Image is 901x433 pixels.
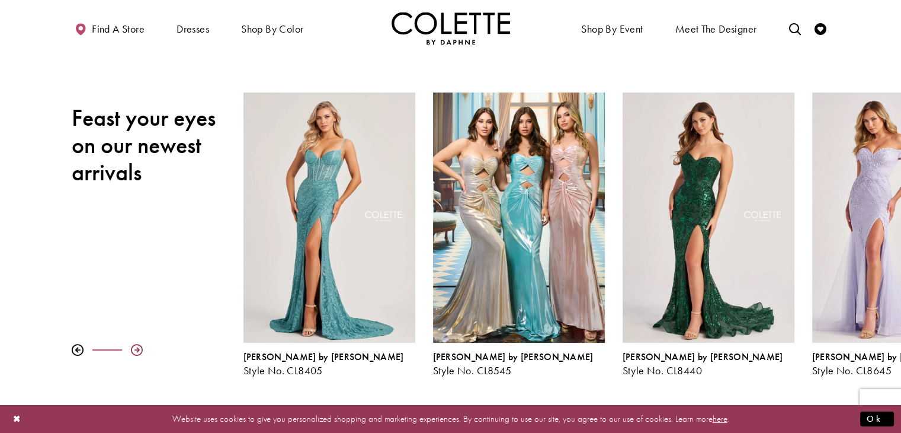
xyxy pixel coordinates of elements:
[92,23,145,35] span: Find a store
[812,12,829,44] a: Check Wishlist
[578,12,646,44] span: Shop By Event
[235,84,424,386] div: Colette by Daphne Style No. CL8405
[243,352,415,377] div: Colette by Daphne Style No. CL8405
[243,364,323,377] span: Style No. CL8405
[72,12,148,44] a: Find a store
[860,412,894,426] button: Submit Dialog
[581,23,643,35] span: Shop By Event
[623,93,794,343] a: Visit Colette by Daphne Style No. CL8440 Page
[392,12,510,44] a: Visit Home Page
[812,364,892,377] span: Style No. CL8645
[433,351,594,363] span: [PERSON_NAME] by [PERSON_NAME]
[672,12,760,44] a: Meet the designer
[392,12,510,44] img: Colette by Daphne
[174,12,212,44] span: Dresses
[433,352,605,377] div: Colette by Daphne Style No. CL8545
[238,12,306,44] span: Shop by color
[424,84,614,386] div: Colette by Daphne Style No. CL8545
[623,351,783,363] span: [PERSON_NAME] by [PERSON_NAME]
[675,23,757,35] span: Meet the designer
[433,364,512,377] span: Style No. CL8545
[241,23,303,35] span: Shop by color
[72,104,226,186] h2: Feast your eyes on our newest arrivals
[177,23,209,35] span: Dresses
[623,364,702,377] span: Style No. CL8440
[433,93,605,343] a: Visit Colette by Daphne Style No. CL8545 Page
[614,84,803,386] div: Colette by Daphne Style No. CL8440
[623,352,794,377] div: Colette by Daphne Style No. CL8440
[243,351,404,363] span: [PERSON_NAME] by [PERSON_NAME]
[7,409,27,429] button: Close Dialog
[785,12,803,44] a: Toggle search
[85,411,816,427] p: Website uses cookies to give you personalized shopping and marketing experiences. By continuing t...
[243,93,415,343] a: Visit Colette by Daphne Style No. CL8405 Page
[713,413,727,425] a: here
